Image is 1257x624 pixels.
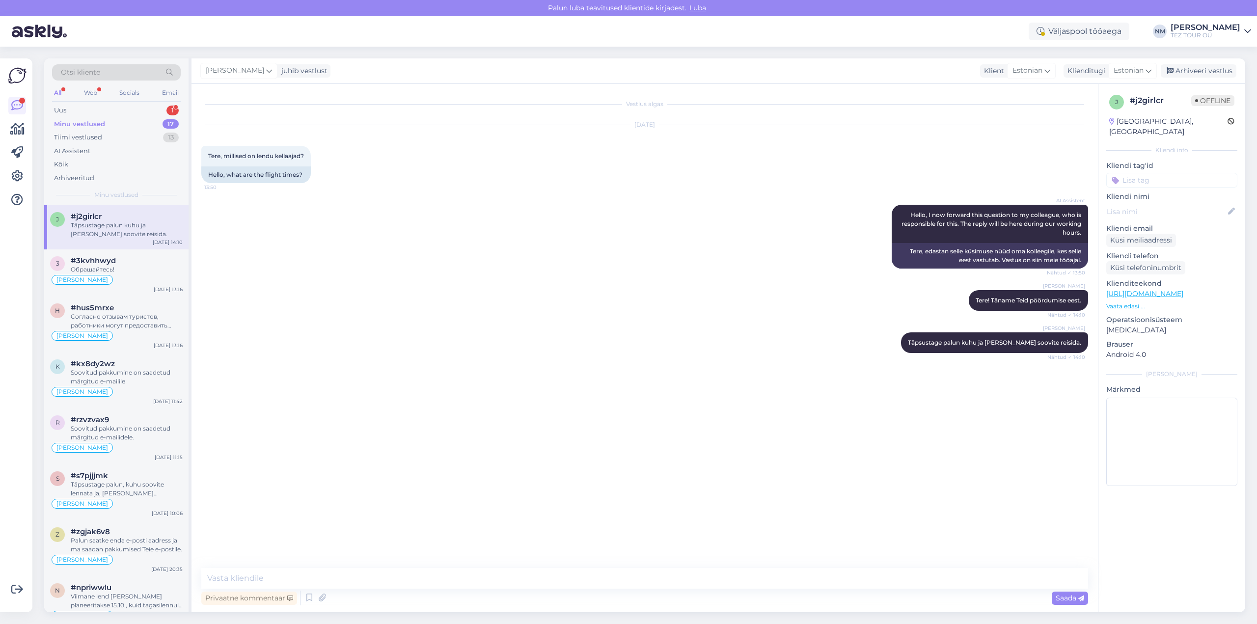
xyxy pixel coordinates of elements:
[56,260,59,267] span: 3
[54,106,66,115] div: Uus
[82,86,99,99] div: Web
[55,419,60,426] span: r
[1114,65,1144,76] span: Estonian
[1056,594,1084,602] span: Saada
[55,587,60,594] span: n
[71,536,183,554] div: Palun saatke enda e-posti aadress ja ma saadan pakkumised Teie e-postile.
[54,133,102,142] div: Tiimi vestlused
[166,106,179,115] div: 1
[1048,197,1085,204] span: AI Assistent
[56,277,108,283] span: [PERSON_NAME]
[1047,311,1085,319] span: Nähtud ✓ 14:10
[55,531,59,538] span: z
[117,86,141,99] div: Socials
[1043,282,1085,290] span: [PERSON_NAME]
[71,265,183,274] div: Обращайтесь!
[1064,66,1105,76] div: Klienditugi
[71,368,183,386] div: Soovitud pakkumine on saadetud märgitud e-mailile
[1106,146,1237,155] div: Kliendi info
[8,66,27,85] img: Askly Logo
[71,359,115,368] span: #kx8dy2wz
[686,3,709,12] span: Luba
[1029,23,1129,40] div: Väljaspool tööaega
[1191,95,1234,106] span: Offline
[155,454,183,461] div: [DATE] 11:15
[56,216,59,223] span: j
[71,415,109,424] span: #rzvzvax9
[1047,269,1085,276] span: Nähtud ✓ 13:50
[1106,261,1185,274] div: Küsi telefoninumbrit
[56,333,108,339] span: [PERSON_NAME]
[71,303,114,312] span: #hus5mrxe
[54,173,94,183] div: Arhiveeritud
[208,152,304,160] span: Tere, millised on lendu kellaajad?
[71,312,183,330] div: Согласно отзывам туристов, работники могут предоставить дополнительную кровать для ребенка и бесп...
[1106,234,1176,247] div: Küsi meiliaadressi
[154,286,183,293] div: [DATE] 13:16
[892,243,1088,269] div: Tere, edastan selle küsimuse nüüd oma kolleegile, kes selle eest vastutab. Vastus on siin meie tö...
[1043,325,1085,332] span: [PERSON_NAME]
[1106,191,1237,202] p: Kliendi nimi
[1171,24,1240,31] div: [PERSON_NAME]
[201,592,297,605] div: Privaatne kommentaar
[1106,302,1237,311] p: Vaata edasi ...
[204,184,241,191] span: 13:50
[71,480,183,498] div: Täpsustage palun, kuhu soovite lennata ja, [PERSON_NAME][DEMOGRAPHIC_DATA], siis kui kauaks.
[56,501,108,507] span: [PERSON_NAME]
[154,342,183,349] div: [DATE] 13:16
[1106,384,1237,395] p: Märkmed
[71,592,183,610] div: Viimane lend [PERSON_NAME] planeeritakse 15.10., kuid tagasilennule 22.10. on juba kõik lennukoha...
[71,471,108,480] span: #s7pjjjmk
[160,86,181,99] div: Email
[902,211,1083,236] span: Hello, I now forward this question to my colleague, who is responsible for this. The reply will b...
[55,363,60,370] span: k
[152,510,183,517] div: [DATE] 10:06
[56,389,108,395] span: [PERSON_NAME]
[1106,339,1237,350] p: Brauser
[55,307,60,314] span: h
[1161,64,1236,78] div: Arhiveeri vestlus
[71,527,110,536] span: #zgjak6v8
[52,86,63,99] div: All
[1106,315,1237,325] p: Operatsioonisüsteem
[1106,161,1237,171] p: Kliendi tag'id
[1171,24,1251,39] a: [PERSON_NAME]TEZ TOUR OÜ
[1106,251,1237,261] p: Kliendi telefon
[1106,325,1237,335] p: [MEDICAL_DATA]
[94,190,138,199] span: Minu vestlused
[1153,25,1167,38] div: NM
[980,66,1004,76] div: Klient
[206,65,264,76] span: [PERSON_NAME]
[163,133,179,142] div: 13
[153,398,183,405] div: [DATE] 11:42
[201,120,1088,129] div: [DATE]
[1107,206,1226,217] input: Lisa nimi
[1115,98,1118,106] span: j
[1130,95,1191,107] div: # j2girlcr
[201,100,1088,109] div: Vestlus algas
[1106,289,1183,298] a: [URL][DOMAIN_NAME]
[976,297,1081,304] span: Tere! Täname Teid pöördumise eest.
[908,339,1081,346] span: Täpsustage palun kuhu ja [PERSON_NAME] soovite reisida.
[54,146,90,156] div: AI Assistent
[71,583,111,592] span: #npriwwlu
[277,66,328,76] div: juhib vestlust
[56,475,59,482] span: s
[1012,65,1042,76] span: Estonian
[71,221,183,239] div: Täpsustage palun kuhu ja [PERSON_NAME] soovite reisida.
[54,119,105,129] div: Minu vestlused
[71,424,183,442] div: Soovitud pakkumine on saadetud märgitud e-mailidele.
[151,566,183,573] div: [DATE] 20:35
[1171,31,1240,39] div: TEZ TOUR OÜ
[153,239,183,246] div: [DATE] 14:10
[1109,116,1228,137] div: [GEOGRAPHIC_DATA], [GEOGRAPHIC_DATA]
[71,212,102,221] span: #j2girlcr
[56,557,108,563] span: [PERSON_NAME]
[1106,350,1237,360] p: Android 4.0
[1106,223,1237,234] p: Kliendi email
[71,256,116,265] span: #3kvhhwyd
[201,166,311,183] div: Hello, what are the flight times?
[54,160,68,169] div: Kõik
[1047,353,1085,361] span: Nähtud ✓ 14:10
[56,445,108,451] span: [PERSON_NAME]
